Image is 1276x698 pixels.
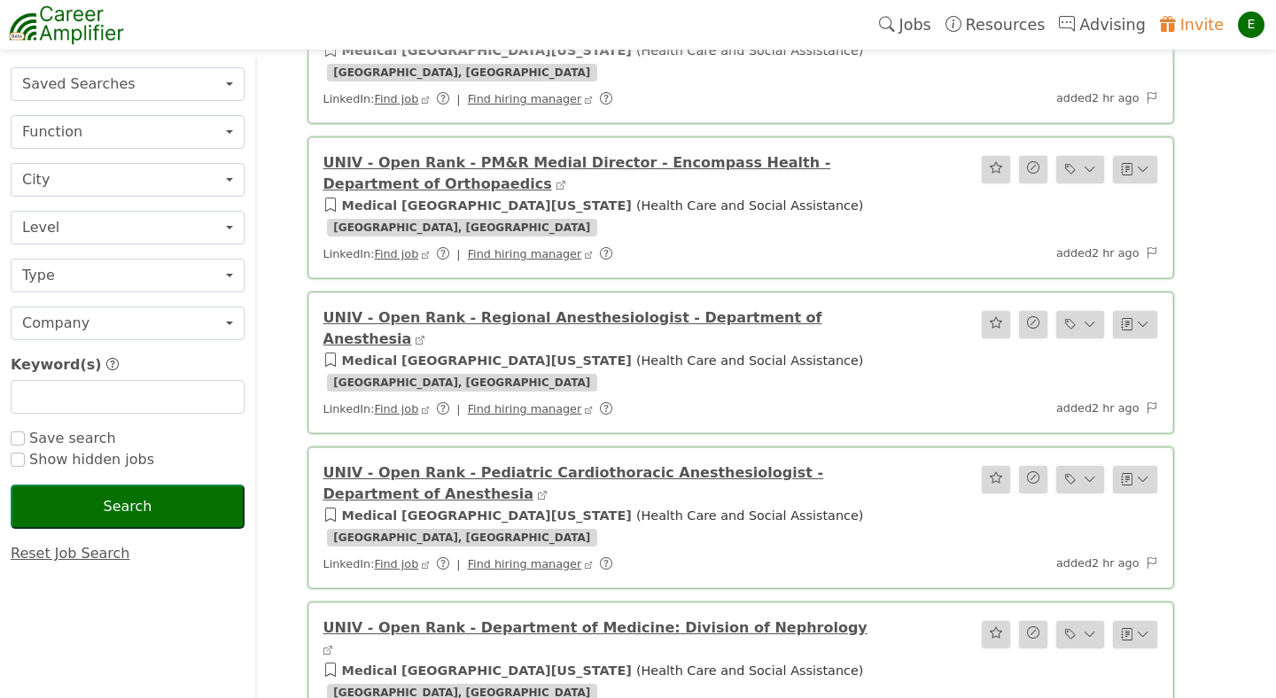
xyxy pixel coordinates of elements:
button: City [11,163,245,197]
button: Type [11,259,245,292]
a: Medical [GEOGRAPHIC_DATA][US_STATE] [342,663,632,678]
a: Medical [GEOGRAPHIC_DATA][US_STATE] [342,353,632,368]
a: Jobs [872,4,938,45]
a: UNIV - Open Rank - Pediatric Cardiothoracic Anesthesiologist - Department of Anesthesia [323,464,824,502]
div: added 2 hr ago [883,555,1169,573]
span: ( Health Care and Social Assistance ) [636,198,864,213]
button: Level [11,211,245,244]
a: Medical [GEOGRAPHIC_DATA][US_STATE] [342,508,632,523]
a: Find job [374,247,418,260]
a: Find hiring manager [468,557,582,570]
a: UNIV - Open Rank - PM&R Medial Director - Encompass Health - Department of Orthopaedics [323,154,831,192]
span: Save search [25,430,116,446]
button: Company [11,306,245,340]
div: added 2 hr ago [883,399,1169,418]
span: ( Health Care and Social Assistance ) [636,508,864,523]
a: Invite [1153,4,1231,45]
a: Medical [GEOGRAPHIC_DATA][US_STATE] [342,43,632,58]
span: ( Health Care and Social Assistance ) [636,663,864,678]
img: career-amplifier-logo.png [9,3,124,47]
span: LinkedIn: [323,92,624,105]
a: Reset Job Search [11,545,130,562]
a: Advising [1052,4,1152,45]
div: E [1238,12,1264,38]
span: | [456,402,460,415]
a: Find job [374,402,418,415]
span: Show hidden jobs [25,451,154,468]
span: LinkedIn: [323,247,624,260]
span: | [456,557,460,570]
span: ( Health Care and Social Assistance ) [636,43,864,58]
a: Medical [GEOGRAPHIC_DATA][US_STATE] [342,198,632,213]
span: [GEOGRAPHIC_DATA], [GEOGRAPHIC_DATA] [327,219,597,237]
span: [GEOGRAPHIC_DATA], [GEOGRAPHIC_DATA] [327,529,597,547]
span: LinkedIn: [323,402,624,415]
span: LinkedIn: [323,557,624,570]
span: [GEOGRAPHIC_DATA], [GEOGRAPHIC_DATA] [327,374,597,392]
a: UNIV - Open Rank - Regional Anesthesiologist - Department of Anesthesia [323,309,822,347]
a: Find hiring manager [468,247,582,260]
a: Resources [938,4,1053,45]
a: UNIV - Open Rank - Department of Medicine: Division of Nephrology [323,619,868,636]
a: Find hiring manager [468,92,582,105]
button: Search [11,485,245,529]
a: Find job [374,92,418,105]
div: added 2 hr ago [883,244,1169,263]
a: Find hiring manager [468,402,582,415]
span: ( Health Care and Social Assistance ) [636,353,864,368]
button: Function [11,115,245,149]
span: | [456,247,460,260]
span: | [456,92,460,105]
button: Saved Searches [11,67,245,101]
span: Keyword(s) [11,356,102,373]
div: added 2 hr ago [883,89,1169,108]
a: Find job [374,557,418,570]
span: [GEOGRAPHIC_DATA], [GEOGRAPHIC_DATA] [327,64,597,81]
